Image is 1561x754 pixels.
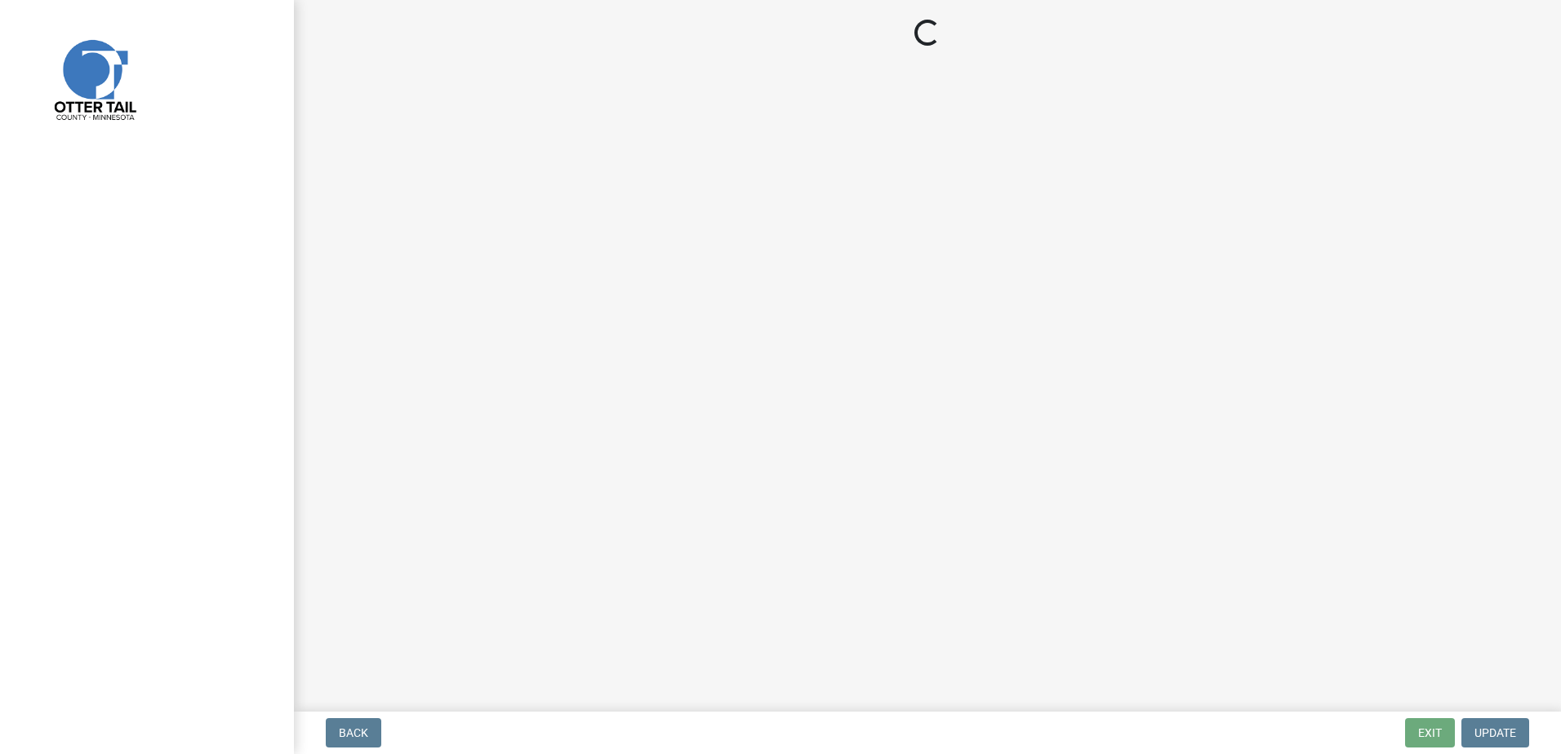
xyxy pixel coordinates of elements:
[33,17,155,140] img: Otter Tail County, Minnesota
[326,718,381,747] button: Back
[1474,726,1516,739] span: Update
[1461,718,1529,747] button: Update
[1405,718,1455,747] button: Exit
[339,726,368,739] span: Back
